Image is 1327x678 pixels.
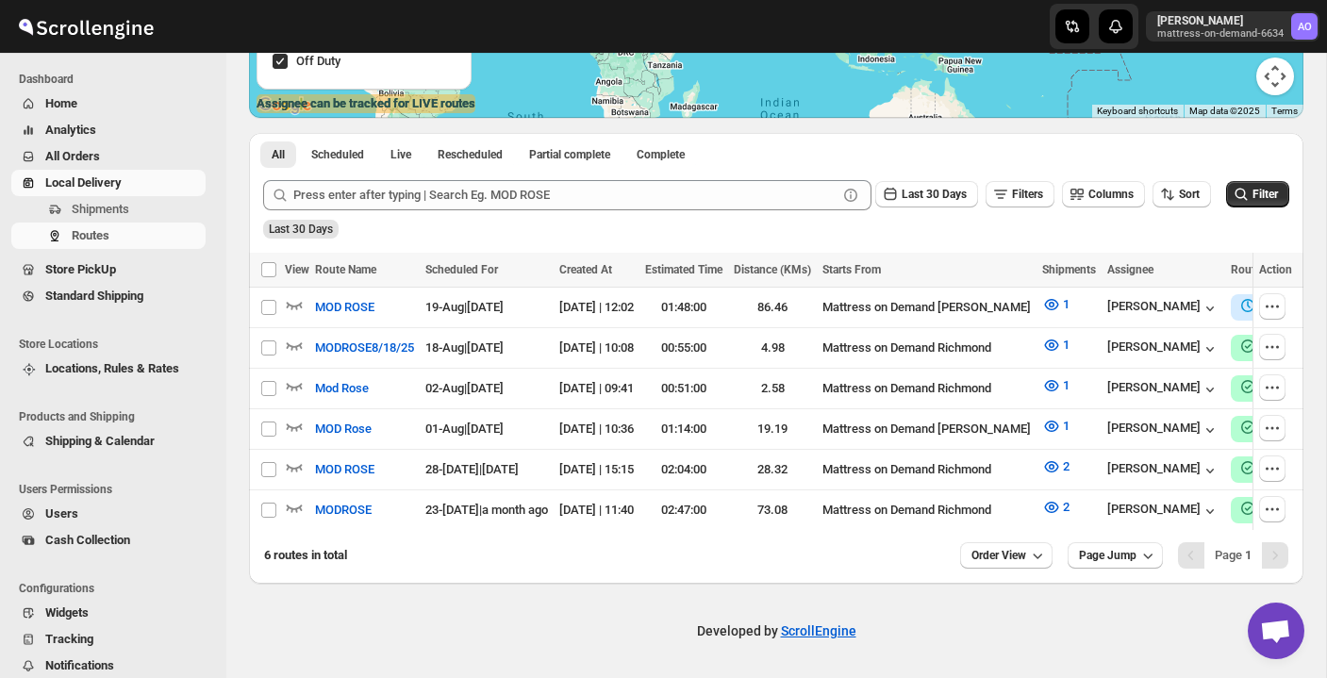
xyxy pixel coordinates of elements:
[645,501,722,520] div: 02:47:00
[559,339,634,357] div: [DATE] | 10:08
[260,141,296,168] button: All routes
[1215,548,1252,562] span: Page
[734,420,811,438] div: 19.19
[1231,263,1296,276] span: Route Status
[875,181,978,207] button: Last 30 Days
[559,263,612,276] span: Created At
[425,381,504,395] span: 02-Aug | [DATE]
[645,460,722,479] div: 02:04:00
[304,414,383,444] button: MOD Rose
[1063,297,1070,311] span: 1
[1031,411,1081,441] button: 1
[425,340,504,355] span: 18-Aug | [DATE]
[390,147,411,162] span: Live
[254,93,316,118] img: Google
[45,289,143,303] span: Standard Shipping
[697,621,856,640] p: Developed by
[822,263,881,276] span: Starts From
[559,420,634,438] div: [DATE] | 10:36
[425,300,504,314] span: 19-Aug | [DATE]
[45,175,122,190] span: Local Delivery
[11,91,206,117] button: Home
[645,420,722,438] div: 01:14:00
[734,460,811,479] div: 28.32
[734,339,811,357] div: 4.98
[1012,188,1043,201] span: Filters
[19,482,213,497] span: Users Permissions
[559,379,634,398] div: [DATE] | 09:41
[293,180,838,210] input: Press enter after typing | Search Eg. MOD ROSE
[45,632,93,646] span: Tracking
[1291,13,1318,40] span: Andrew Olson
[315,460,374,479] span: MOD ROSE
[11,356,206,382] button: Locations, Rules & Rates
[19,72,213,87] span: Dashboard
[11,501,206,527] button: Users
[1079,548,1136,563] span: Page Jump
[45,533,130,547] span: Cash Collection
[1238,418,1324,437] button: COMPLETE
[1107,502,1219,521] button: [PERSON_NAME]
[1107,263,1153,276] span: Assignee
[1107,461,1219,480] button: [PERSON_NAME]
[1256,58,1294,95] button: Map camera controls
[19,409,213,424] span: Products and Shipping
[1107,421,1219,439] button: [PERSON_NAME]
[1153,181,1211,207] button: Sort
[822,501,1031,520] div: Mattress on Demand Richmond
[11,527,206,554] button: Cash Collection
[45,123,96,137] span: Analytics
[315,420,372,438] span: MOD Rose
[1042,263,1096,276] span: Shipments
[1107,299,1219,318] button: [PERSON_NAME]
[315,298,374,317] span: MOD ROSE
[1271,106,1298,116] a: Terms
[1259,263,1292,276] span: Action
[1031,452,1081,482] button: 2
[1063,378,1070,392] span: 1
[311,147,364,162] span: Scheduled
[986,181,1054,207] button: Filters
[285,263,309,276] span: View
[1238,499,1324,518] button: COMPLETE
[45,96,77,110] span: Home
[296,54,340,68] span: Off Duty
[304,292,386,322] button: MOD ROSE
[902,188,967,201] span: Last 30 Days
[822,379,1031,398] div: Mattress on Demand Richmond
[1097,105,1178,118] button: Keyboard shortcuts
[1248,603,1304,659] a: Open chat
[264,548,347,562] span: 6 routes in total
[1031,289,1081,320] button: 1
[1063,419,1070,433] span: 1
[645,263,722,276] span: Estimated Time
[960,542,1053,569] button: Order View
[1157,13,1284,28] p: [PERSON_NAME]
[45,658,114,672] span: Notifications
[559,460,634,479] div: [DATE] | 15:15
[822,298,1031,317] div: Mattress on Demand [PERSON_NAME]
[19,581,213,596] span: Configurations
[11,600,206,626] button: Widgets
[72,228,109,242] span: Routes
[1178,542,1288,569] nav: Pagination
[45,149,100,163] span: All Orders
[11,626,206,653] button: Tracking
[559,298,634,317] div: [DATE] | 12:02
[1107,380,1219,399] button: [PERSON_NAME]
[1063,500,1070,514] span: 2
[822,339,1031,357] div: Mattress on Demand Richmond
[1107,339,1219,358] button: [PERSON_NAME]
[1063,338,1070,352] span: 1
[1238,458,1324,477] button: COMPLETE
[645,339,722,357] div: 00:55:00
[645,298,722,317] div: 01:48:00
[822,420,1031,438] div: Mattress on Demand [PERSON_NAME]
[559,501,634,520] div: [DATE] | 11:40
[257,94,475,113] label: Assignee can be tracked for LIVE routes
[315,501,372,520] span: MODROSE
[1238,377,1324,396] button: COMPLETE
